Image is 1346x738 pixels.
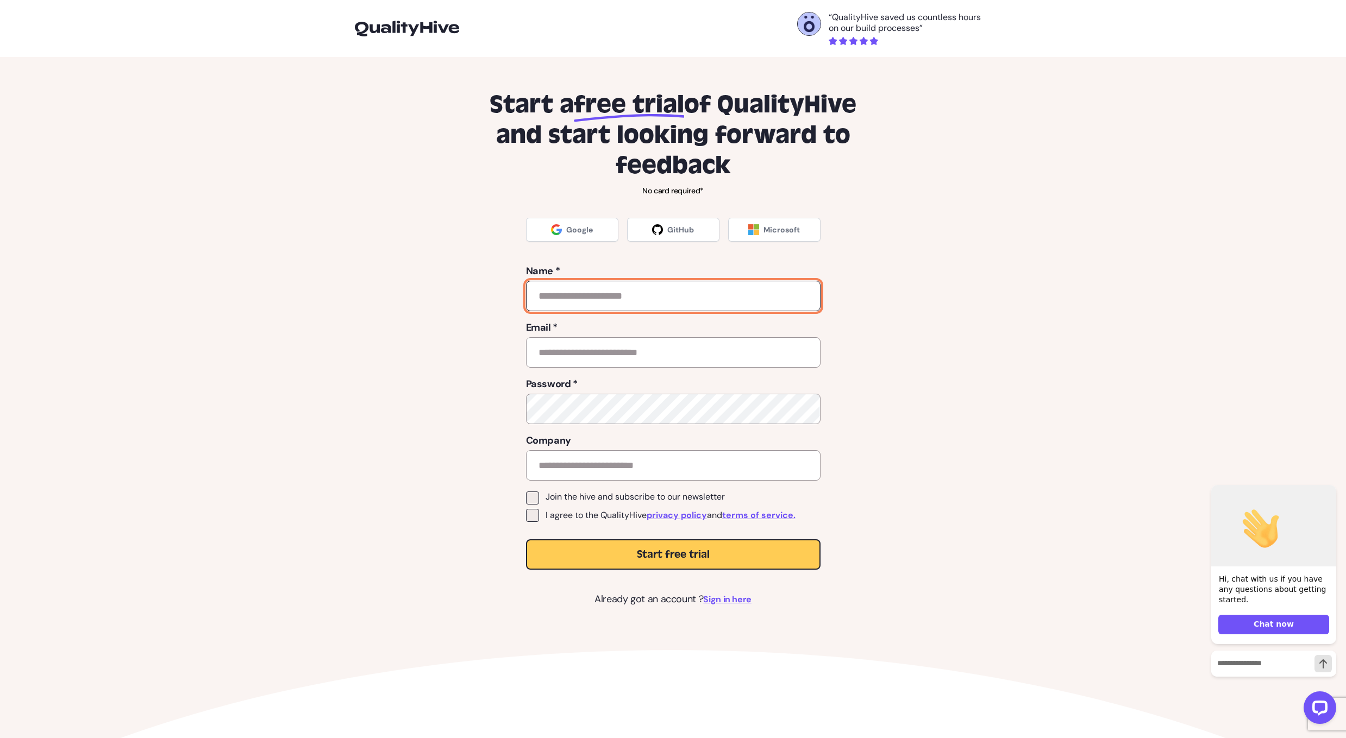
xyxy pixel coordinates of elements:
p: No card required* [473,185,873,196]
a: Sign in here [703,593,752,606]
a: GitHub [627,218,719,242]
span: free trial [574,90,684,120]
img: logo-icon [355,21,459,36]
span: Start a [490,90,574,120]
a: Microsoft [728,218,821,242]
p: “QualityHive saved us countless hours on our build processes” [829,12,992,34]
label: Email * [526,320,821,335]
a: privacy policy [647,509,707,522]
a: Google [526,218,618,242]
span: I agree to the QualityHive and [546,509,796,522]
iframe: LiveChat chat widget [1203,465,1341,733]
label: Company [526,433,821,448]
label: Password * [526,376,821,392]
span: Join the hive and subscribe to our newsletter [546,491,725,502]
a: terms of service. [722,509,796,522]
span: Google [566,224,593,235]
span: Start free trial [637,548,710,560]
label: Name * [526,263,821,279]
button: Start free trial [526,539,821,570]
span: of QualityHive and start looking forward to feedback [496,90,857,181]
img: Otelli Design [798,12,821,35]
span: GitHub [667,224,694,235]
p: Already got an account ? [526,591,821,607]
span: Microsoft [763,224,800,235]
